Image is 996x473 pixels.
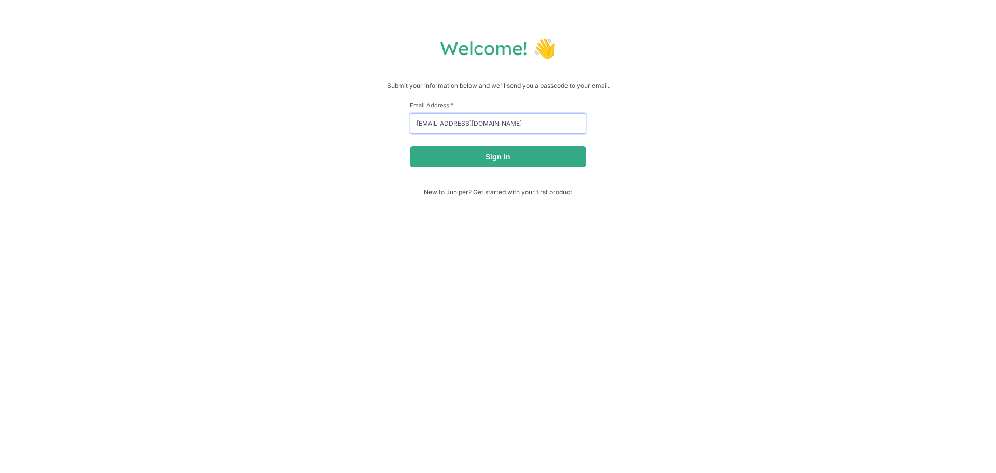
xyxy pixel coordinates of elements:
[451,101,454,109] span: This field is required.
[410,188,586,196] span: New to Juniper? Get started with your first product
[410,146,586,167] button: Sign in
[10,80,986,91] p: Submit your information below and we'll send you a passcode to your email.
[410,113,586,134] input: email@example.com
[410,101,586,109] label: Email Address
[10,36,986,60] h1: Welcome! 👋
